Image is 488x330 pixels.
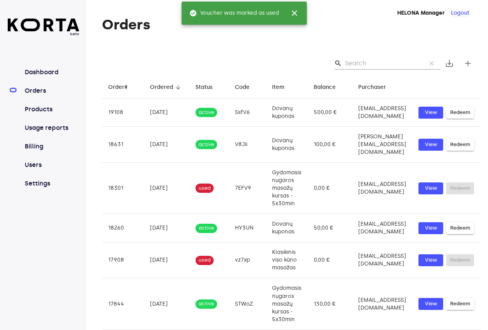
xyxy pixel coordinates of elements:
[285,4,304,22] button: close
[446,298,474,310] button: Redeem
[108,83,138,92] span: Order#
[450,108,470,117] span: Redeem
[108,83,128,92] div: Order#
[266,127,308,163] td: Dovanų kuponas
[229,214,266,242] td: HY3UN
[266,278,308,330] td: Gydomasis nugaros masažų kursas - 5x30min
[440,54,459,73] button: Export
[144,278,189,330] td: [DATE]
[144,242,189,278] td: [DATE]
[196,257,214,264] span: used
[272,83,284,92] div: Item
[229,99,266,127] td: SsfV6
[23,68,79,77] a: Dashboard
[334,60,342,67] span: Search
[345,57,420,70] input: Search
[23,86,79,95] a: Orders
[196,83,213,92] div: Status
[235,83,250,92] div: Code
[196,83,223,92] span: Status
[450,299,470,308] span: Redeem
[308,278,352,330] td: 130,00 €
[446,107,474,119] button: Redeem
[422,256,439,265] span: View
[196,185,214,192] span: used
[352,99,412,127] td: [EMAIL_ADDRESS][DOMAIN_NAME]
[23,160,79,170] a: Users
[308,242,352,278] td: 0,00 €
[189,9,279,17] span: Voucher was marked as used
[229,163,266,214] td: 7EFV9
[102,17,480,32] h1: Orders
[150,83,183,92] span: Ordered
[102,242,144,278] td: 17908
[418,139,443,151] button: View
[422,299,439,308] span: View
[102,163,144,214] td: 18301
[418,222,443,234] button: View
[102,99,144,127] td: 19108
[102,278,144,330] td: 17844
[418,254,443,266] button: View
[144,127,189,163] td: [DATE]
[446,222,474,234] button: Redeem
[23,179,79,188] a: Settings
[308,163,352,214] td: 0,00 €
[459,54,477,73] button: Create new gift card
[144,163,189,214] td: [DATE]
[418,107,443,119] button: View
[422,184,439,193] span: View
[418,182,443,194] button: View
[358,83,386,92] div: Purchaser
[8,31,79,37] span: beta
[314,83,346,92] span: Balance
[266,242,308,278] td: Klasikinis viso kūno masažas
[352,127,412,163] td: [PERSON_NAME][EMAIL_ADDRESS][DOMAIN_NAME]
[23,105,79,114] a: Products
[144,214,189,242] td: [DATE]
[450,224,470,233] span: Redeem
[352,278,412,330] td: [EMAIL_ADDRESS][DOMAIN_NAME]
[23,123,79,133] a: Usage reports
[352,242,412,278] td: [EMAIL_ADDRESS][DOMAIN_NAME]
[290,9,299,18] span: close
[422,140,439,149] span: View
[196,300,217,308] span: active
[8,19,79,31] img: Korta
[422,224,439,233] span: View
[23,142,79,151] a: Billing
[196,141,217,148] span: active
[235,83,260,92] span: Code
[196,225,217,232] span: active
[266,99,308,127] td: Dovanų kuponas
[397,10,445,16] strong: HELONA Manager
[463,59,473,68] span: add
[352,214,412,242] td: [EMAIL_ADDRESS][DOMAIN_NAME]
[175,84,182,91] span: arrow_downward
[266,163,308,214] td: Gydomasis nugaros masažų kursas - 5x30min
[352,163,412,214] td: [EMAIL_ADDRESS][DOMAIN_NAME]
[446,139,474,151] button: Redeem
[308,127,352,163] td: 100,00 €
[229,278,266,330] td: STWoZ
[308,99,352,127] td: 500,00 €
[451,9,469,17] button: Logout
[308,214,352,242] td: 50,00 €
[196,109,217,116] span: active
[229,127,266,163] td: V8Jii
[418,298,443,310] button: View
[358,83,396,92] span: Purchaser
[102,214,144,242] td: 18260
[144,99,189,127] td: [DATE]
[314,83,336,92] div: Balance
[445,59,454,68] span: save_alt
[450,140,470,149] span: Redeem
[8,19,79,37] a: beta
[102,127,144,163] td: 18631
